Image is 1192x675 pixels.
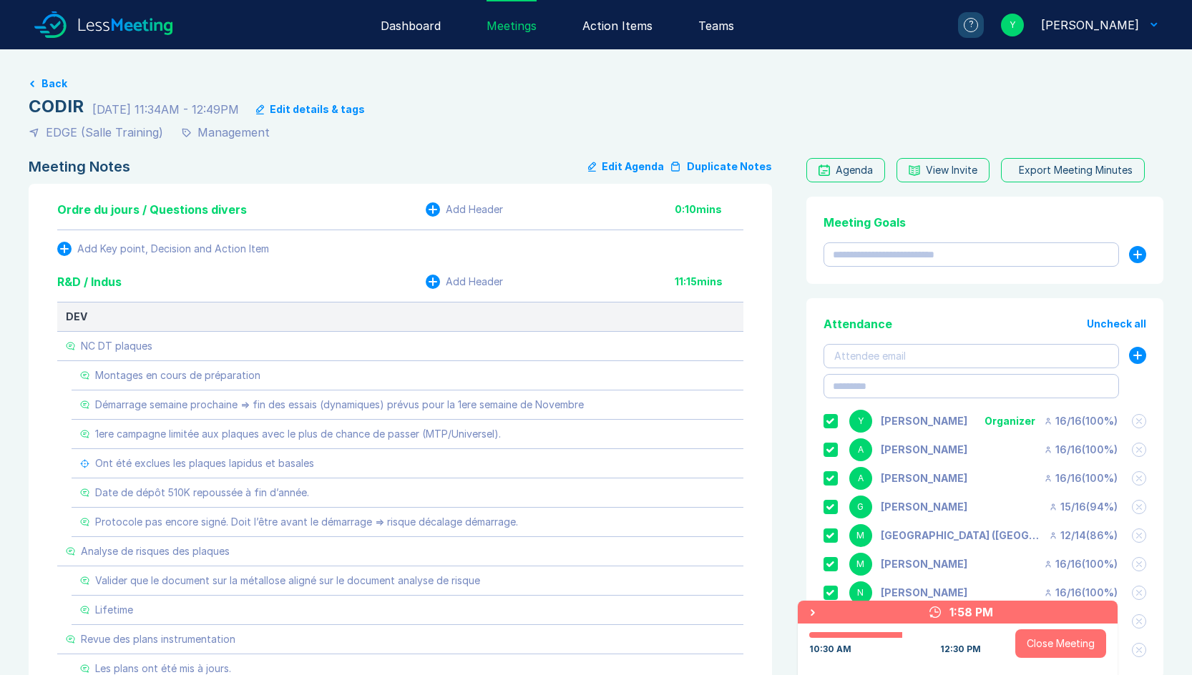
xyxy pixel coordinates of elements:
div: Valider que le document sur la métallose aligné sur le document analyse de risque [95,575,480,586]
div: Gregory Gouilloux [881,501,967,513]
div: 15 / 16 ( 94 %) [1049,501,1118,513]
div: Y [1001,14,1024,36]
div: Nicolas Dugand [881,587,967,598]
div: A [849,438,872,461]
div: Démarrage semaine prochaine => fin des essais (dynamiques) prévus pour la 1ere semaine de Novembre [95,399,584,410]
div: 12 / 14 ( 86 %) [1049,530,1118,541]
div: Management [197,124,270,141]
div: Protocole pas encore signé. Doit l’être avant le démarrage => risque décalage démarrage. [95,516,518,528]
div: CODIR [29,95,84,118]
div: G [849,496,872,518]
button: Edit details & tags [256,104,365,115]
div: Montages en cours de préparation [95,370,260,381]
div: Add Header [446,276,503,287]
div: ? [964,18,978,32]
div: Meeting Notes [29,158,130,175]
div: Date de dépôt 510K repoussée à fin d’année. [95,487,309,498]
div: NC DT plaques [81,340,152,352]
button: Add Header [426,275,503,289]
div: Edit details & tags [270,104,365,115]
div: 16 / 16 ( 100 %) [1044,558,1118,570]
div: View Invite [926,164,977,176]
button: Add Key point, Decision and Action Item [57,242,269,256]
div: DEV [66,311,735,322]
div: 16 / 16 ( 100 %) [1044,587,1118,598]
div: Agenda [836,164,873,176]
div: Aurélia MERCERON [881,473,967,484]
button: Export Meeting Minutes [1001,158,1145,182]
div: [DATE] 11:34AM - 12:49PM [92,101,239,118]
button: Add Header [426,202,503,217]
div: Alexis Taveau [881,444,967,455]
div: Yannick RICOL [881,415,967,427]
div: 0:10 mins [675,204,743,215]
div: Meeting Goals [824,214,1146,231]
div: Revue des plans instrumentation [81,634,235,645]
div: M [849,524,872,547]
div: Lifetime [95,604,133,616]
button: Edit Agenda [588,158,664,175]
button: Duplicate Notes [670,158,772,175]
div: Add Header [446,204,503,215]
div: 12:30 PM [940,644,981,655]
button: View Invite [897,158,990,182]
div: Morgane Grenier [881,558,967,570]
a: ? [941,12,984,38]
div: Attendance [824,315,892,332]
a: Back [29,78,1163,89]
div: 10:30 AM [809,644,851,655]
div: Les plans ont été mis à jours. [95,663,231,674]
div: Ont été exclues les plaques lapidus et basales [95,458,314,469]
button: Close Meeting [1015,629,1106,658]
button: Back [41,78,67,89]
div: 16 / 16 ( 100 %) [1044,415,1118,427]
button: Uncheck all [1087,318,1146,330]
div: 16 / 16 ( 100 %) [1044,473,1118,484]
div: 16 / 16 ( 100 %) [1044,444,1118,455]
div: Yannick RICOL [1041,16,1139,34]
div: Add Key point, Decision and Action Item [77,243,269,255]
div: Export Meeting Minutes [1019,164,1133,176]
div: MONT BLANC (Grande salle de réunion) [881,530,1040,541]
div: A [849,467,872,490]
div: Y [849,410,872,433]
div: N [849,581,872,604]
div: Analyse de risques des plaques [81,546,230,557]
div: 11:15 mins [675,276,743,287]
a: Agenda [806,158,885,182]
div: 1ere campagne limitée aux plaques avec le plus de chance de passer (MTP/Universel). [95,428,501,440]
div: Ordre du jours / Questions divers [57,201,247,218]
div: EDGE (Salle Training) [46,124,163,141]
div: 1:58 PM [949,603,993,621]
div: Organizer [985,415,1035,427]
div: R&D / Indus [57,273,122,290]
div: M [849,553,872,576]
